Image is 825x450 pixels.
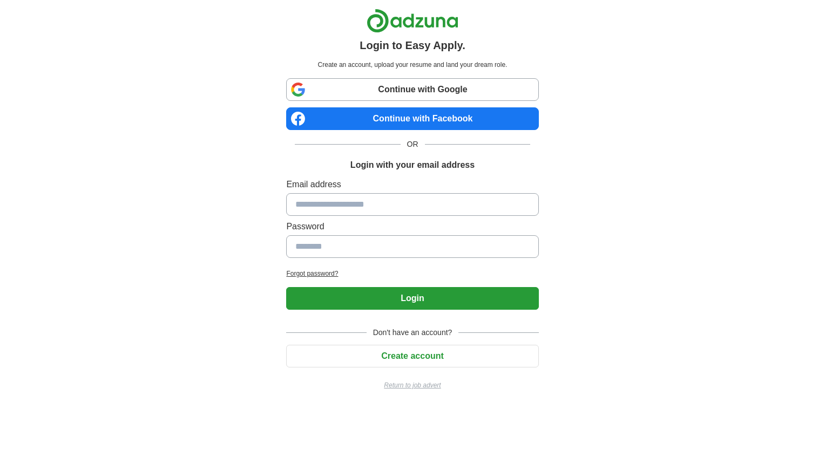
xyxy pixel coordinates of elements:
[360,37,465,53] h1: Login to Easy Apply.
[286,220,538,233] label: Password
[286,269,538,278] a: Forgot password?
[401,139,425,150] span: OR
[367,327,459,338] span: Don't have an account?
[286,345,538,367] button: Create account
[367,9,458,33] img: Adzuna logo
[286,287,538,310] button: Login
[286,78,538,101] a: Continue with Google
[350,159,475,172] h1: Login with your email address
[286,107,538,130] a: Continue with Facebook
[286,351,538,360] a: Create account
[286,178,538,191] label: Email address
[286,380,538,390] a: Return to job advert
[288,60,536,70] p: Create an account, upload your resume and land your dream role.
